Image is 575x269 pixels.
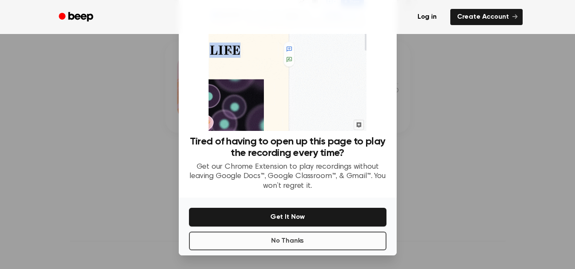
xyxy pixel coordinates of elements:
[53,9,101,25] a: Beep
[450,9,523,25] a: Create Account
[189,136,386,159] h3: Tired of having to open up this page to play the recording every time?
[189,162,386,191] p: Get our Chrome Extension to play recordings without leaving Google Docs™, Google Classroom™, & Gm...
[409,7,445,27] a: Log in
[189,208,386,227] button: Get It Now
[189,232,386,250] button: No Thanks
